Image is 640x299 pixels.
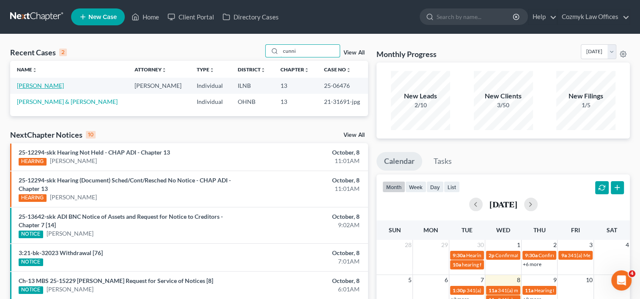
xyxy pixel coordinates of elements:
[252,185,360,193] div: 11:01AM
[525,252,538,258] span: 9:30a
[190,94,231,109] td: Individual
[498,287,580,294] span: 341(a) meeting for [PERSON_NAME]
[19,249,103,256] a: 3:21-bk-32023 Withdrawal [76]
[538,252,635,258] span: Confirmation Hearing for [PERSON_NAME]
[426,152,459,171] a: Tasks
[382,181,405,193] button: month
[533,226,546,234] span: Thu
[474,91,533,101] div: New Clients
[480,275,485,285] span: 7
[556,101,615,109] div: 1/5
[489,252,494,258] span: 2p
[50,193,97,201] a: [PERSON_NAME]
[444,181,460,193] button: list
[516,240,521,250] span: 1
[19,149,170,156] a: 25-12294-skk Hearing Not Held - CHAP ADI - Chapter 13
[495,252,592,258] span: Confirmation Hearing for [PERSON_NAME]
[10,47,67,57] div: Recent Cases
[391,101,450,109] div: 2/10
[19,277,213,284] a: Ch-13 MBS 25-15229 [PERSON_NAME] Request for Service of Notices [8]
[426,181,444,193] button: day
[462,261,527,268] span: hearing for [PERSON_NAME]
[407,275,412,285] span: 5
[467,287,548,294] span: 341(a) meeting for [PERSON_NAME]
[571,226,580,234] span: Fri
[552,240,557,250] span: 2
[461,226,472,234] span: Tue
[163,9,218,24] a: Client Portal
[252,221,360,229] div: 9:02AM
[556,91,615,101] div: New Filings
[558,9,629,24] a: Cozmyk Law Offices
[231,78,274,93] td: ILNB
[489,287,497,294] span: 11a
[629,270,635,277] span: 4
[252,148,360,157] div: October, 8
[405,181,426,193] button: week
[496,226,510,234] span: Wed
[50,157,97,165] a: [PERSON_NAME]
[209,68,214,73] i: unfold_more
[19,194,47,202] div: HEARING
[528,9,557,24] a: Help
[197,66,214,73] a: Typeunfold_more
[516,275,521,285] span: 8
[444,275,449,285] span: 6
[59,49,67,56] div: 2
[343,132,365,138] a: View All
[489,200,517,209] h2: [DATE]
[190,78,231,93] td: Individual
[317,94,368,109] td: 21-31691-jpg
[343,50,365,56] a: View All
[466,252,532,258] span: Hearing for [PERSON_NAME]
[588,240,593,250] span: 3
[19,258,43,266] div: NOTICE
[585,275,593,285] span: 10
[324,66,351,73] a: Case Nounfold_more
[607,226,617,234] span: Sat
[274,94,317,109] td: 13
[32,68,37,73] i: unfold_more
[88,14,117,20] span: New Case
[252,277,360,285] div: October, 8
[261,68,266,73] i: unfold_more
[437,9,514,24] input: Search by name...
[19,158,47,166] div: HEARING
[404,240,412,250] span: 28
[274,78,317,93] td: 13
[376,152,422,171] a: Calendar
[376,49,437,59] h3: Monthly Progress
[453,261,461,268] span: 10a
[10,130,96,140] div: NextChapter Notices
[47,285,93,294] a: [PERSON_NAME]
[317,78,368,93] td: 25-06476
[346,68,351,73] i: unfold_more
[47,229,93,238] a: [PERSON_NAME]
[523,261,541,267] a: +6 more
[280,66,309,73] a: Chapterunfold_more
[423,226,438,234] span: Mon
[525,287,533,294] span: 11a
[19,286,43,294] div: NOTICE
[304,68,309,73] i: unfold_more
[252,176,360,185] div: October, 8
[625,240,630,250] span: 4
[19,177,231,192] a: 25-12294-skk Hearing (Document) Sched/Cont/Resched No Notice - CHAP ADI - Chapter 13
[86,131,96,139] div: 10
[474,101,533,109] div: 3/50
[534,287,600,294] span: Hearing for [PERSON_NAME]
[252,157,360,165] div: 11:01AM
[128,78,190,93] td: [PERSON_NAME]
[162,68,167,73] i: unfold_more
[127,9,163,24] a: Home
[611,270,632,291] iframe: Intercom live chat
[476,240,485,250] span: 30
[389,226,401,234] span: Sun
[252,257,360,266] div: 7:01AM
[231,94,274,109] td: OHNB
[453,252,465,258] span: 9:30a
[218,9,283,24] a: Directory Cases
[19,231,43,238] div: NOTICE
[238,66,266,73] a: Districtunfold_more
[252,212,360,221] div: October, 8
